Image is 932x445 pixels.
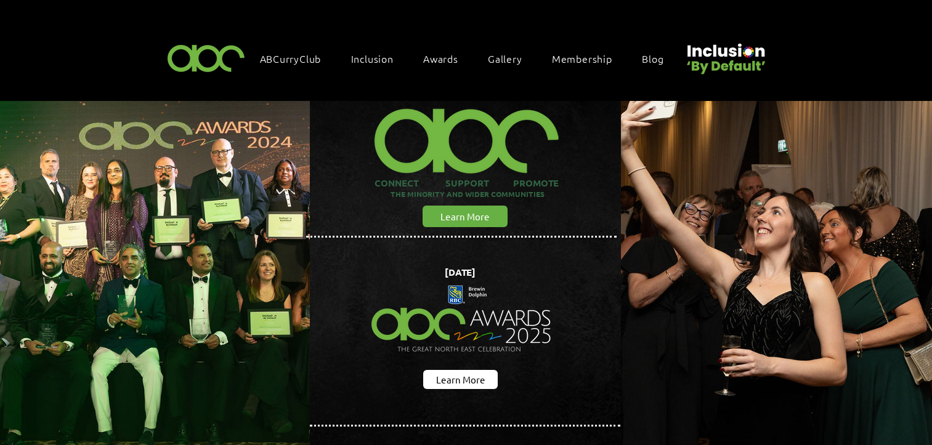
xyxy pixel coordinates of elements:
span: [DATE] [445,266,476,278]
span: Gallery [488,52,522,65]
span: CONNECT SUPPORT PROMOTE [375,177,559,189]
span: Awards [423,52,458,65]
img: Untitled design (22).png [683,33,768,76]
img: ABC-Logo-Blank-Background-01-01-2.png [164,39,249,76]
span: Learn More [436,373,485,386]
a: Learn More [423,370,498,389]
span: Blog [642,52,663,65]
img: ABC-Logo-Blank-Background-01-01-2_edited.png [368,93,565,177]
a: ABCurryClub [254,46,340,71]
a: Blog [636,46,682,71]
div: Awards [417,46,477,71]
span: Learn More [440,210,490,223]
span: THE MINORITY AND WIDER COMMUNITIES [391,189,545,199]
a: Gallery [482,46,541,71]
nav: Site [254,46,683,71]
a: Learn More [423,206,508,227]
a: Membership [546,46,631,71]
span: Membership [552,52,612,65]
span: Inclusion [351,52,394,65]
img: Northern Insights Double Pager Apr 2025.png [360,263,563,376]
span: ABCurryClub [260,52,322,65]
div: Inclusion [345,46,412,71]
